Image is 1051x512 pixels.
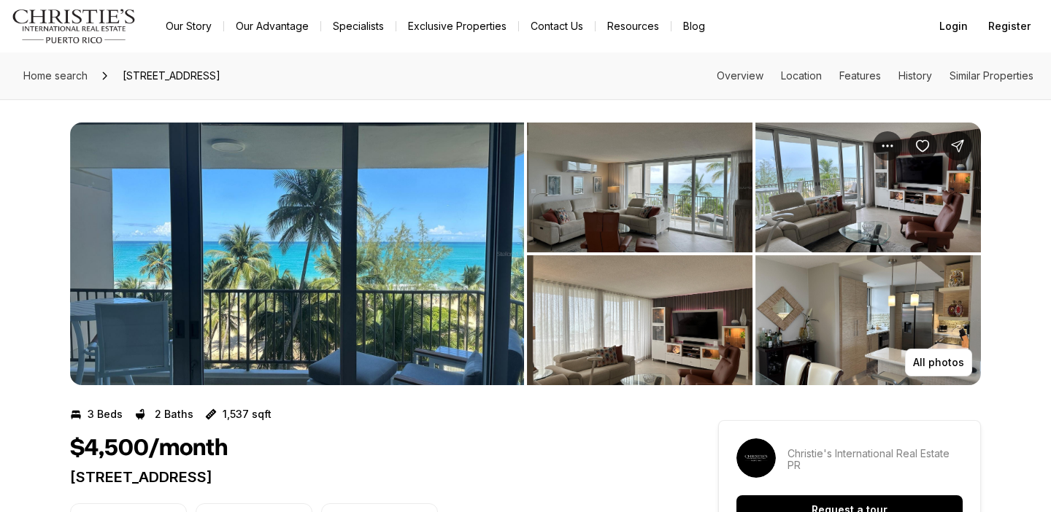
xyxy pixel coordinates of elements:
button: Login [931,12,977,41]
button: All photos [905,349,972,376]
li: 2 of 5 [527,123,981,385]
nav: Page section menu [717,70,1033,82]
img: logo [12,9,136,44]
button: Contact Us [519,16,595,36]
p: 3 Beds [88,408,123,420]
h1: $4,500/month [70,435,228,462]
a: Blog [671,16,717,36]
div: Listing Photos [70,123,981,385]
button: View image gallery [755,123,981,252]
span: Home search [23,69,88,82]
a: Skip to: Features [839,69,881,82]
a: Resources [596,16,671,36]
p: 2 Baths [155,408,193,420]
p: [STREET_ADDRESS] [70,468,666,486]
button: Share Property: 4745 ISLA VERDE AVE. #6 [943,131,972,160]
span: Register [988,20,1031,32]
a: Our Advantage [224,16,320,36]
a: Home search [18,64,93,88]
p: 1,537 sqft [223,408,272,420]
p: Christie's International Real Estate PR [788,448,963,471]
a: Skip to: History [898,69,932,82]
button: View image gallery [527,123,752,252]
span: [STREET_ADDRESS] [117,64,226,88]
button: Register [979,12,1039,41]
button: Save Property: 4745 ISLA VERDE AVE. #6 [908,131,937,160]
button: View image gallery [70,123,524,385]
button: View image gallery [755,255,981,385]
a: Our Story [154,16,223,36]
span: Login [939,20,968,32]
a: Exclusive Properties [396,16,518,36]
button: View image gallery [527,255,752,385]
button: Property options [873,131,902,160]
a: Skip to: Similar Properties [950,69,1033,82]
a: Skip to: Location [781,69,822,82]
li: 1 of 5 [70,123,524,385]
a: Specialists [321,16,396,36]
p: All photos [913,357,964,368]
a: Skip to: Overview [717,69,763,82]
